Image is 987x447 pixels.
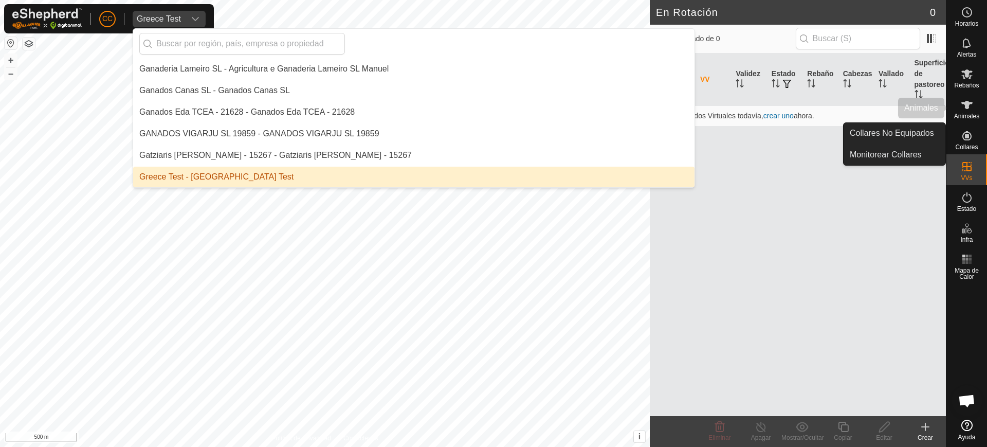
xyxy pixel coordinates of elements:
input: Buscar (S) [796,28,920,49]
div: dropdown trigger [185,11,206,27]
div: Copiar [822,433,864,442]
p-sorticon: Activar para ordenar [915,92,923,100]
span: VVs [961,175,972,181]
span: 0 seleccionado de 0 [656,33,796,44]
div: Greece Test - [GEOGRAPHIC_DATA] Test [139,171,294,183]
div: Ganados Canas SL - Ganados Canas SL [139,84,290,97]
p-sorticon: Activar para ordenar [807,81,815,89]
span: Animales [954,113,979,119]
div: Editar [864,433,905,442]
li: Ganados Eda TCEA - 21628 [133,102,694,122]
span: i [638,432,641,441]
p-sorticon: Activar para ordenar [843,81,851,89]
div: GANADOS VIGARJU SL 19859 - GANADOS VIGARJU SL 19859 [139,128,379,140]
div: Ganados Eda TCEA - 21628 - Ganados Eda TCEA - 21628 [139,106,355,118]
a: Collares No Equipados [844,123,945,144]
li: Agricultura e Ganaderia Lameiro SL Manuel [133,59,694,79]
li: Greece Test [133,167,694,187]
span: Monitorear Collares [850,149,922,161]
li: GANADOS VIGARJU SL 19859 [133,123,694,144]
span: Horarios [955,21,978,27]
th: Validez [732,53,767,106]
p-sorticon: Activar para ordenar [772,81,780,89]
button: – [5,67,17,80]
span: Rebaños [954,82,979,88]
span: Collares No Equipados [850,127,934,139]
div: Chat abierto [952,385,982,416]
button: i [634,431,645,442]
a: Ayuda [946,416,987,444]
span: Estado [957,206,976,212]
td: No hay Vallados Virtuales todavía, ahora. [650,105,946,126]
th: Cabezas [839,53,874,106]
div: Ganaderia Lameiro SL - Agricultura e Ganaderia Lameiro SL Manuel [139,63,389,75]
a: Política de Privacidad [272,434,331,443]
a: Contáctenos [343,434,378,443]
button: Restablecer Mapa [5,37,17,49]
div: Apagar [740,433,781,442]
li: Ganados Canas SL [133,80,694,101]
th: VV [696,53,732,106]
p-sorticon: Activar para ordenar [879,81,887,89]
a: crear uno [763,112,794,120]
div: Crear [905,433,946,442]
h2: En Rotación [656,6,930,19]
span: Collares [955,144,978,150]
div: Greece Test [137,15,181,23]
button: Capas del Mapa [23,38,35,50]
input: Buscar por región, país, empresa o propiedad [139,33,345,55]
span: 0 [930,5,936,20]
span: Greece Test [133,11,185,27]
p-sorticon: Activar para ordenar [736,81,744,89]
div: Mostrar/Ocultar [781,433,822,442]
span: Ayuda [958,434,976,440]
span: Infra [960,237,973,243]
a: Monitorear Collares [844,145,945,165]
span: Mapa de Calor [949,267,984,280]
span: Alertas [957,51,976,58]
span: Eliminar [708,434,730,441]
button: + [5,54,17,66]
th: Rebaño [803,53,838,106]
th: Estado [767,53,803,106]
div: Gatziaris [PERSON_NAME] - 15267 - Gatziaris [PERSON_NAME] - 15267 [139,149,412,162]
th: Vallado [874,53,910,106]
li: Gatziaris Dimitrios - 15267 [133,145,694,166]
th: Superficie de pastoreo [910,53,946,106]
span: CC [102,13,113,24]
img: Logo Gallagher [12,8,82,29]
